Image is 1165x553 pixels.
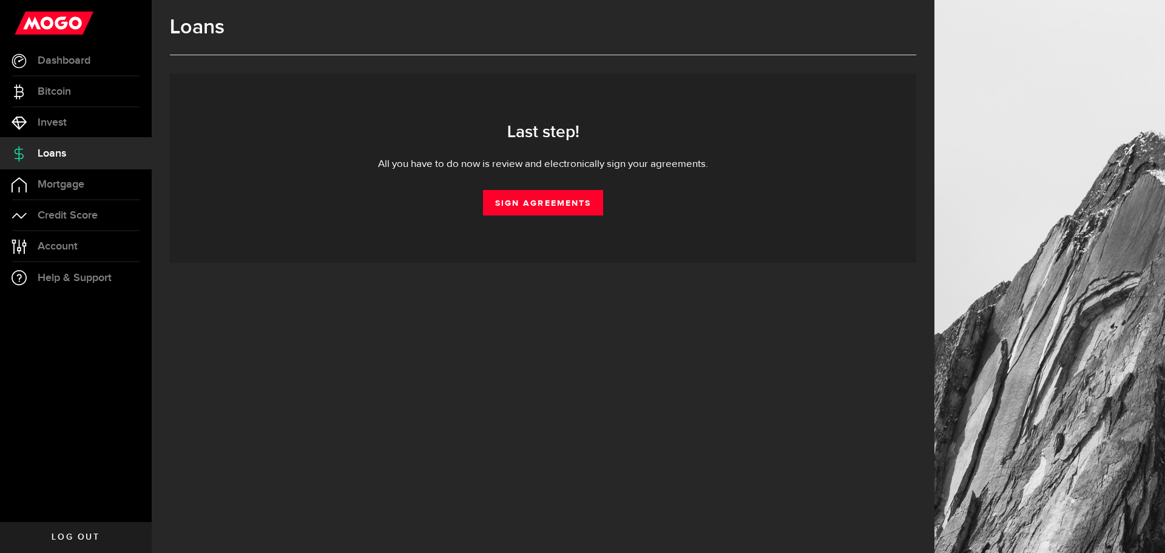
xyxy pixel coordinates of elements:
[38,210,98,221] span: Credit Score
[52,533,100,541] span: Log out
[38,86,71,97] span: Bitcoin
[188,157,898,172] div: All you have to do now is review and electronically sign your agreements.
[38,179,84,190] span: Mortgage
[170,15,916,39] h1: Loans
[188,123,898,142] h3: Last step!
[38,148,66,159] span: Loans
[38,117,67,128] span: Invest
[38,273,112,283] span: Help & Support
[483,190,603,215] a: Sign Agreements
[38,241,78,252] span: Account
[38,55,90,66] span: Dashboard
